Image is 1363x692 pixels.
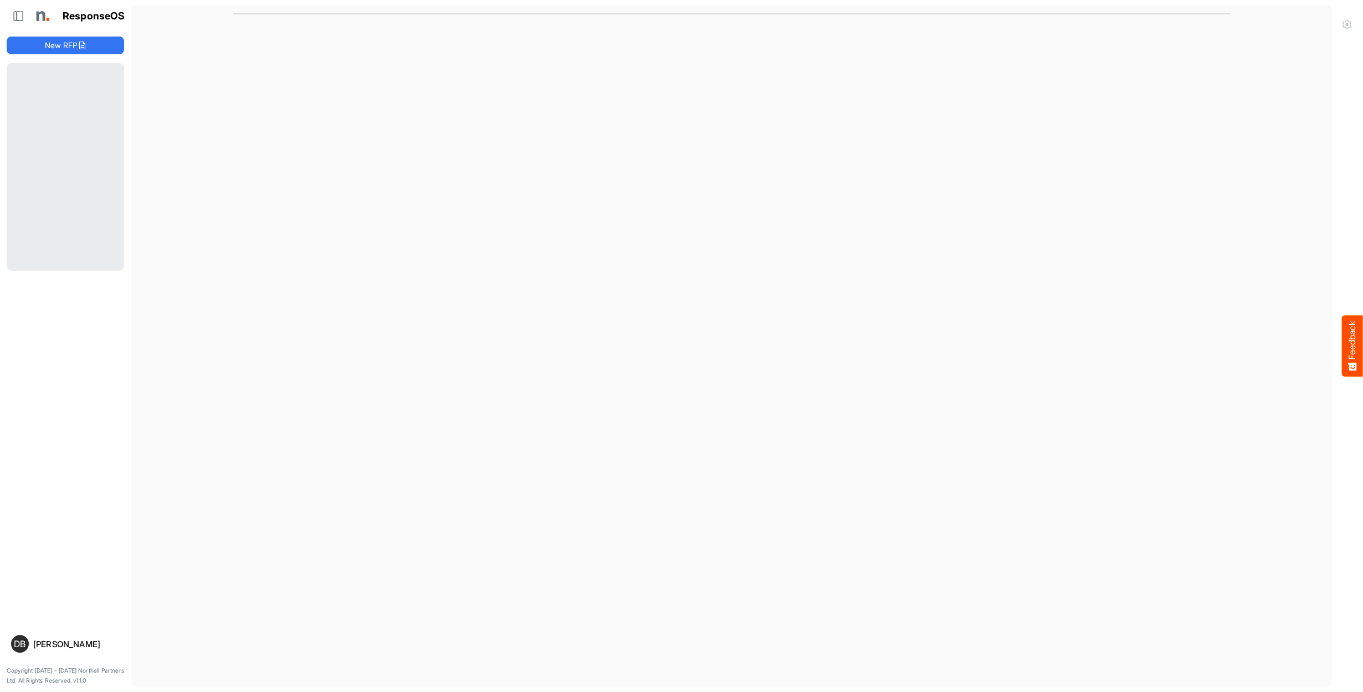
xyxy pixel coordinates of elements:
img: Northell [30,5,53,27]
button: New RFP [7,37,124,54]
span: DB [14,639,25,648]
p: Copyright [DATE] - [DATE] Northell Partners Ltd. All Rights Reserved. v1.1.0 [7,666,124,685]
div: [PERSON_NAME] [33,640,120,648]
div: Loading... [7,63,124,271]
h1: ResponseOS [63,11,125,22]
button: Feedback [1342,316,1363,377]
